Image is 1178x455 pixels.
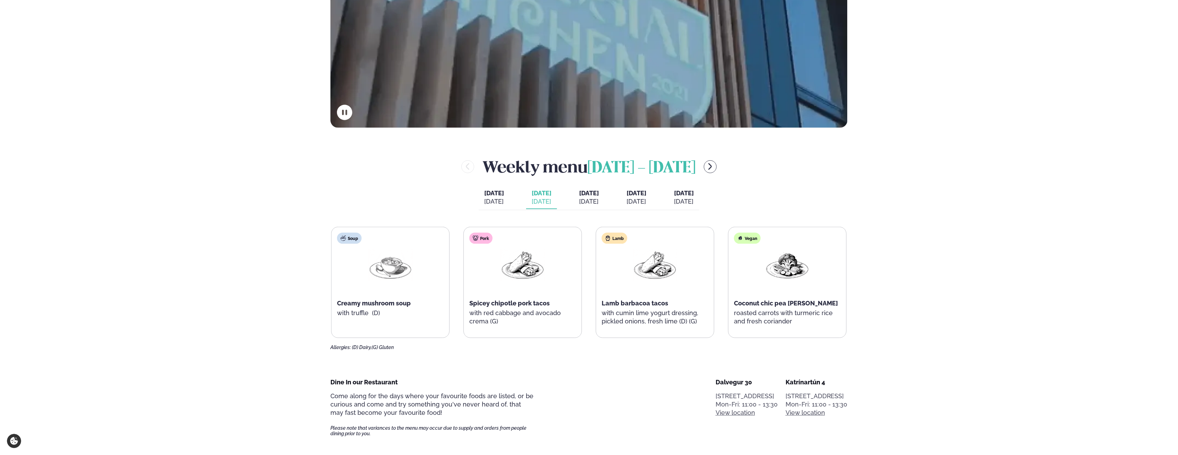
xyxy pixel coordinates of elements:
img: pork.svg [473,235,478,241]
button: [DATE] [DATE] [668,186,699,209]
div: [DATE] [579,197,599,206]
span: [DATE] [532,189,551,197]
div: [DATE] [627,197,646,206]
p: with red cabbage and avocado crema (G) [469,309,576,325]
p: [STREET_ADDRESS] [786,392,848,400]
span: [DATE] - [DATE] [587,161,696,176]
img: soup.svg [340,235,346,241]
div: Lamb [602,233,627,244]
div: [DATE] [484,197,504,206]
div: Dalvegur 30 [716,378,778,386]
a: Cookie settings [7,434,21,448]
div: Soup [337,233,362,244]
img: Wraps.png [501,249,545,282]
div: Katrínartún 4 [786,378,848,386]
img: Soup.png [368,249,413,282]
button: [DATE] [DATE] [621,186,652,209]
button: [DATE] [DATE] [526,186,557,209]
img: Vegan.svg [737,235,743,241]
a: View location [716,409,755,417]
span: Creamy mushroom soup [337,300,411,307]
p: with cumin lime yogurt dressing, pickled onions, fresh lime (D) (G) [602,309,708,325]
div: Pork [469,233,493,244]
p: [STREET_ADDRESS] [716,392,778,400]
span: [DATE] [674,189,694,197]
span: [DATE] [627,189,646,197]
img: Wraps.png [633,249,677,282]
img: Vegan.png [765,249,809,282]
img: Lamb.svg [605,235,611,241]
span: Allergies: [330,345,351,350]
p: with truffle (D) [337,309,444,317]
span: Lamb barbacoa tacos [602,300,668,307]
div: [DATE] [532,197,551,206]
span: Coconut chic pea [PERSON_NAME] [734,300,838,307]
div: Vegan [734,233,761,244]
div: Mon-Fri: 11:00 - 13:30 [716,400,778,409]
span: Please note that variances to the menu may occur due to supply and orders from people dining prio... [330,425,533,436]
h2: Weekly menu [482,155,696,178]
button: menu-btn-right [704,160,717,173]
div: [DATE] [674,197,694,206]
span: (G) Gluten [372,345,394,350]
span: [DATE] [579,189,599,197]
button: menu-btn-left [461,160,474,173]
button: [DATE] [DATE] [479,186,510,209]
span: Come along for the days where your favourite foods are listed, or be curious and come and try som... [330,392,533,416]
button: [DATE] [DATE] [574,186,604,209]
span: Dine In our Restaurant [330,378,398,386]
a: View location [786,409,825,417]
span: (D) Dairy, [352,345,372,350]
div: Mon-Fri: 11:00 - 13:30 [786,400,848,409]
span: Spicey chipotle pork tacos [469,300,550,307]
span: [DATE] [484,189,504,197]
p: roasted carrots with turmeric rice and fresh coriander [734,309,841,325]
